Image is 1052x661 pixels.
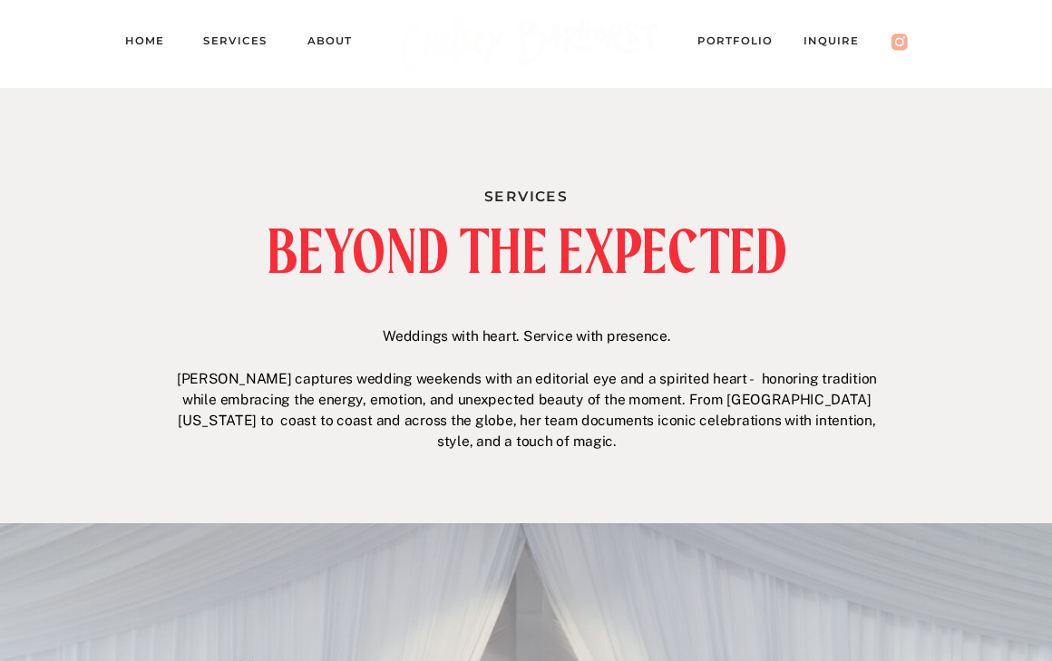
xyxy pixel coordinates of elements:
a: About [307,32,368,56]
a: Home [125,32,178,56]
p: Weddings with heart. Service with presence. [PERSON_NAME] captures wedding weekends with an edito... [168,326,887,457]
a: Services [203,32,282,56]
h1: Services [339,184,713,202]
a: Inquire [804,32,875,56]
a: PORTFOLIO [697,32,789,56]
h2: BEYOND THE EXPECTED [151,220,901,281]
